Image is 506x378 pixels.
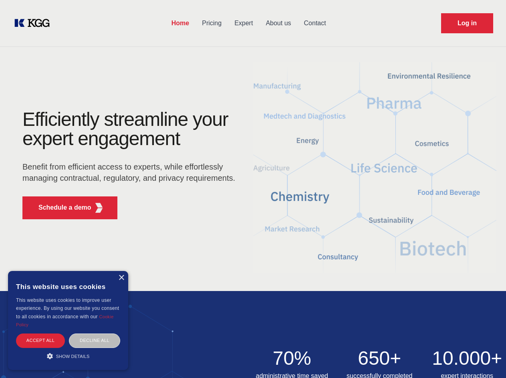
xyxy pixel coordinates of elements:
h1: Efficiently streamline your expert engagement [22,110,240,148]
span: This website uses cookies to improve user experience. By using our website you consent to all coo... [16,297,119,319]
a: Pricing [196,13,228,34]
span: Show details [56,354,90,359]
a: KOL Knowledge Platform: Talk to Key External Experts (KEE) [13,17,56,30]
img: KGG Fifth Element RED [253,52,497,283]
a: Contact [298,13,333,34]
div: Decline all [69,334,120,348]
a: Cookie Policy [16,314,114,327]
p: Benefit from efficient access to experts, while effortlessly managing contractual, regulatory, an... [22,161,240,184]
a: Request Demo [441,13,493,33]
div: Close [118,275,124,281]
a: Home [165,13,196,34]
h2: 70% [253,349,331,368]
p: Schedule a demo [38,203,91,212]
button: Schedule a demoKGG Fifth Element RED [22,196,117,219]
div: Show details [16,352,120,360]
a: Expert [228,13,259,34]
iframe: Chat Widget [466,340,506,378]
img: KGG Fifth Element RED [94,203,104,213]
div: Accept all [16,334,65,348]
div: This website uses cookies [16,277,120,296]
h2: 650+ [341,349,419,368]
a: About us [259,13,297,34]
